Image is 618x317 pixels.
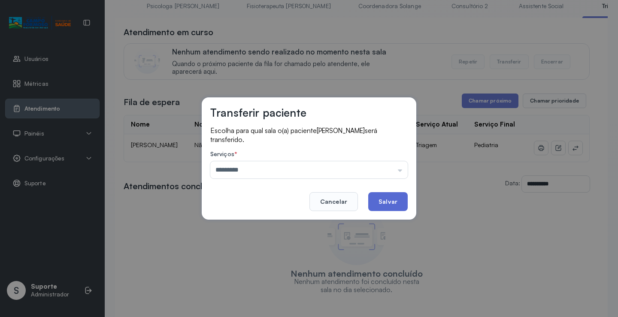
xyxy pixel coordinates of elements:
[210,126,408,144] p: Escolha para qual sala o(a) paciente será transferido.
[210,106,306,119] h3: Transferir paciente
[368,192,408,211] button: Salvar
[317,127,365,135] span: [PERSON_NAME]
[210,150,234,157] span: Serviços
[309,192,358,211] button: Cancelar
